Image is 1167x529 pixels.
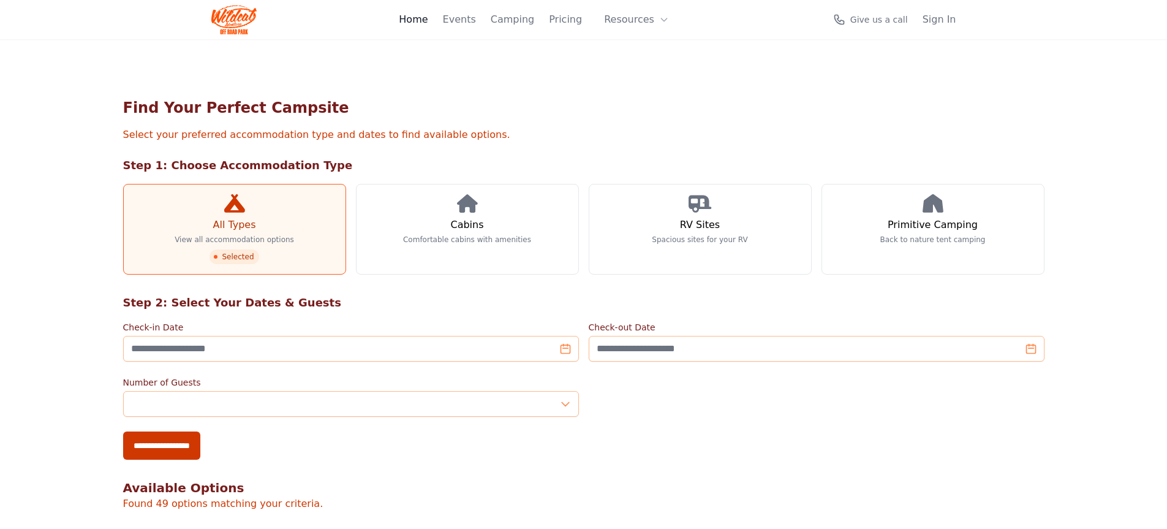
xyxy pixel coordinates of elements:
[491,12,534,27] a: Camping
[123,497,1044,511] p: Found 49 options matching your criteria.
[850,13,908,26] span: Give us a call
[589,184,812,275] a: RV Sites Spacious sites for your RV
[549,12,582,27] a: Pricing
[403,235,531,245] p: Comfortable cabins with amenities
[399,12,428,27] a: Home
[123,98,1044,118] h1: Find Your Perfect Campsite
[821,184,1044,275] a: Primitive Camping Back to nature tent camping
[175,235,294,245] p: View all accommodation options
[443,12,476,27] a: Events
[356,184,579,275] a: Cabins Comfortable cabins with amenities
[211,5,257,34] img: Wildcat Logo
[123,127,1044,142] p: Select your preferred accommodation type and dates to find available options.
[652,235,747,245] p: Spacious sites for your RV
[923,12,956,27] a: Sign In
[680,218,720,232] h3: RV Sites
[123,376,579,389] label: Number of Guests
[597,7,676,32] button: Resources
[123,294,1044,311] h2: Step 2: Select Your Dates & Guests
[888,218,978,232] h3: Primitive Camping
[123,479,1044,497] h2: Available Options
[880,235,986,245] p: Back to nature tent camping
[833,13,908,26] a: Give us a call
[589,321,1044,333] label: Check-out Date
[123,157,1044,174] h2: Step 1: Choose Accommodation Type
[210,249,259,264] span: Selected
[123,321,579,333] label: Check-in Date
[450,218,483,232] h3: Cabins
[123,184,346,275] a: All Types View all accommodation options Selected
[213,218,255,232] h3: All Types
